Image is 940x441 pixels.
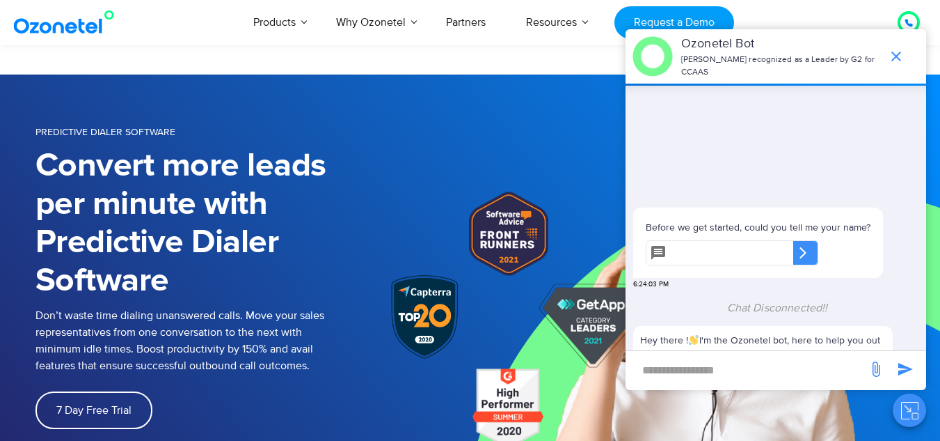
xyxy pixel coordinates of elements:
p: [PERSON_NAME] recognized as a Leader by G2 for CCAAS [681,54,881,79]
a: 7 Day Free Trial [35,392,152,429]
span: PREDICTIVE DIALER SOFTWARE [35,126,175,138]
a: Request a Demo [614,6,733,39]
p: Ozonetel Bot [681,35,881,54]
span: send message [891,355,919,383]
span: send message [862,355,890,383]
p: Hey there ! I'm the Ozonetel bot, here to help you out with whatever you need! [640,333,886,362]
span: end chat or minimize [882,42,910,70]
button: Close chat [893,394,926,427]
img: header [632,36,673,77]
span: Chat Disconnected!! [727,301,828,315]
span: 7 Day Free Trial [56,405,132,416]
h1: Convert more leads per minute with Predictive Dialer Software [35,147,340,300]
p: Before we get started, could you tell me your name? [646,220,870,235]
div: new-msg-input [632,358,861,383]
span: 6:24:03 PM [633,279,669,290]
img: 👋 [689,335,699,345]
p: Don’t waste time dialing unanswered calls. Move your sales representatives from one conversation ... [35,307,349,374]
